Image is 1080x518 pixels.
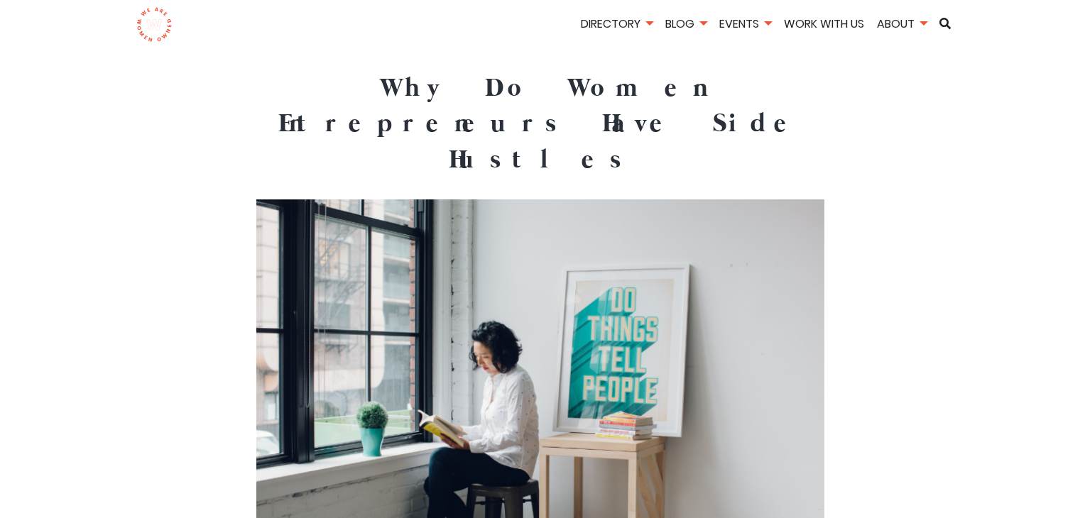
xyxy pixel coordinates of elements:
[934,18,956,29] a: Search
[872,16,932,32] a: About
[576,15,658,35] li: Directory
[779,16,869,32] a: Work With Us
[714,16,776,32] a: Events
[576,16,658,32] a: Directory
[136,7,173,43] img: logo
[714,15,776,35] li: Events
[872,15,932,35] li: About
[660,16,711,32] a: Blog
[256,71,824,178] h1: Why Do Women Entrepreneurs Have Side Hustles
[660,15,711,35] li: Blog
